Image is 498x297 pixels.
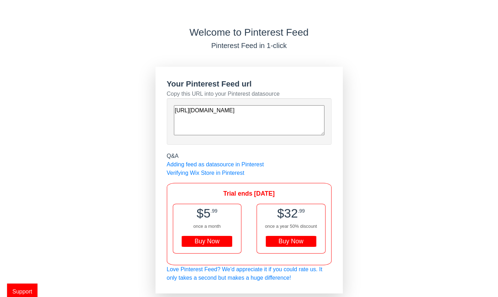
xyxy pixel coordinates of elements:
[173,189,326,198] div: Trial ends [DATE]
[173,223,241,230] div: once a month
[167,152,332,160] div: Q&A
[197,206,210,220] span: $5
[167,161,264,167] a: Adding feed as datasource in Pinterest
[167,266,322,281] a: Love Pinterest Feed? We'd appreciate it if you could rate us. It only takes a second but makes a ...
[167,170,245,176] a: Verifying Wix Store in Pinterest
[167,78,332,90] div: Your Pinterest Feed url
[210,208,217,214] span: .99
[257,223,325,230] div: once a year 50% discount
[298,208,305,214] span: .99
[167,90,332,98] div: Copy this URL into your Pinterest datasource
[277,206,298,220] span: $32
[182,236,232,247] div: Buy Now
[266,236,316,247] div: Buy Now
